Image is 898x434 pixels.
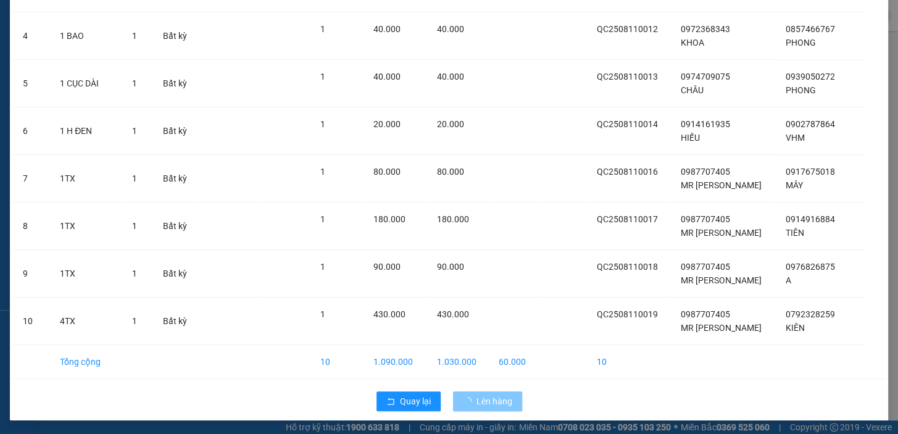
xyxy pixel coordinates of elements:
[681,38,704,48] span: KHOA
[453,391,522,411] button: Lên hàng
[373,309,405,319] span: 430.000
[597,119,658,129] span: QC2508110014
[785,119,834,129] span: 0902787864
[320,119,325,129] span: 1
[50,202,122,250] td: 1TX
[50,12,122,60] td: 1 BAO
[681,262,730,272] span: 0987707405
[50,298,122,345] td: 4TX
[132,126,137,136] span: 1
[152,250,198,298] td: Bất kỳ
[785,85,815,95] span: PHONG
[13,155,50,202] td: 7
[681,228,762,238] span: MR [PERSON_NAME]
[373,262,401,272] span: 90.000
[13,298,50,345] td: 10
[681,180,762,190] span: MR [PERSON_NAME]
[489,345,538,379] td: 60.000
[785,167,834,177] span: 0917675018
[152,155,198,202] td: Bất kỳ
[320,262,325,272] span: 1
[152,202,198,250] td: Bất kỳ
[376,391,441,411] button: rollbackQuay lại
[681,85,704,95] span: CHÂU
[597,24,658,34] span: QC2508110012
[437,24,464,34] span: 40.000
[785,309,834,319] span: 0792328259
[13,202,50,250] td: 8
[437,309,469,319] span: 430.000
[437,119,464,129] span: 20.000
[785,262,834,272] span: 0976826875
[152,298,198,345] td: Bất kỳ
[597,72,658,81] span: QC2508110013
[152,60,198,107] td: Bất kỳ
[681,214,730,224] span: 0987707405
[785,38,815,48] span: PHONG
[597,214,658,224] span: QC2508110017
[427,345,489,379] td: 1.030.000
[320,72,325,81] span: 1
[597,167,658,177] span: QC2508110016
[785,180,802,190] span: MÂY
[681,167,730,177] span: 0987707405
[50,345,122,379] td: Tổng cộng
[320,214,325,224] span: 1
[681,275,762,285] span: MR [PERSON_NAME]
[681,323,762,333] span: MR [PERSON_NAME]
[597,262,658,272] span: QC2508110018
[310,345,364,379] td: 10
[50,107,122,155] td: 1 H ĐEN
[681,119,730,129] span: 0914161935
[597,309,658,319] span: QC2508110019
[785,275,791,285] span: A
[13,107,50,155] td: 6
[320,24,325,34] span: 1
[132,269,137,278] span: 1
[320,167,325,177] span: 1
[476,394,512,408] span: Lên hàng
[50,60,122,107] td: 1 CỤC DÀI
[132,173,137,183] span: 1
[320,309,325,319] span: 1
[386,397,395,407] span: rollback
[13,12,50,60] td: 4
[785,323,804,333] span: KIÊN
[132,221,137,231] span: 1
[785,214,834,224] span: 0914916884
[437,72,464,81] span: 40.000
[50,155,122,202] td: 1TX
[373,214,405,224] span: 180.000
[463,397,476,406] span: loading
[364,345,427,379] td: 1.090.000
[13,250,50,298] td: 9
[132,31,137,41] span: 1
[785,133,804,143] span: VHM
[785,228,804,238] span: TIÊN
[373,72,401,81] span: 40.000
[681,72,730,81] span: 0974709075
[681,309,730,319] span: 0987707405
[785,24,834,34] span: 0857466767
[152,12,198,60] td: Bất kỳ
[13,60,50,107] td: 5
[587,345,671,379] td: 10
[400,394,431,408] span: Quay lại
[373,167,401,177] span: 80.000
[152,107,198,155] td: Bất kỳ
[373,24,401,34] span: 40.000
[785,72,834,81] span: 0939050272
[132,316,137,326] span: 1
[50,250,122,298] td: 1TX
[373,119,401,129] span: 20.000
[437,214,469,224] span: 180.000
[132,78,137,88] span: 1
[437,262,464,272] span: 90.000
[681,133,700,143] span: HIẾU
[681,24,730,34] span: 0972368343
[437,167,464,177] span: 80.000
